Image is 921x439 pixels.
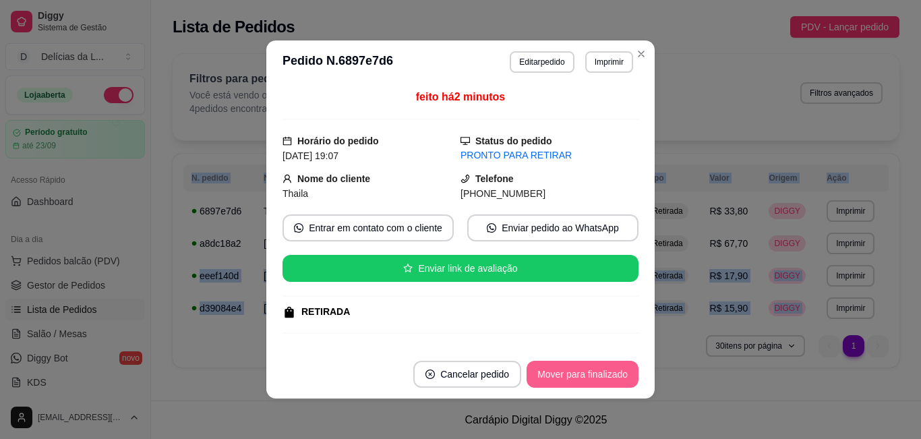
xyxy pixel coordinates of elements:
span: [DATE] 19:07 [283,150,338,161]
span: star [403,264,413,273]
strong: Nome do cliente [297,173,370,184]
button: close-circleCancelar pedido [413,361,521,388]
strong: Status do pedido [475,136,552,146]
button: Mover para finalizado [527,361,638,388]
span: user [283,174,292,183]
button: whats-appEnviar pedido ao WhatsApp [467,214,638,241]
strong: Pagamento [297,344,348,355]
button: whats-appEntrar em contato com o cliente [283,214,454,241]
strong: Horário do pedido [297,136,379,146]
span: credit-card [283,345,292,354]
span: whats-app [487,223,496,233]
h3: Pedido N. 6897e7d6 [283,51,393,73]
span: whats-app [294,223,303,233]
button: Imprimir [585,51,633,73]
button: Close [630,43,652,65]
button: Editarpedido [510,51,574,73]
span: [PHONE_NUMBER] [460,188,545,199]
span: Thaila [283,188,308,199]
span: desktop [460,136,470,146]
div: PRONTO PARA RETIRAR [460,148,638,163]
strong: Telefone [475,173,514,184]
button: starEnviar link de avaliação [283,255,638,282]
span: close-circle [425,370,435,379]
span: calendar [283,136,292,146]
span: feito há 2 minutos [416,91,505,103]
div: RETIRADA [301,305,350,319]
span: phone [460,174,470,183]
